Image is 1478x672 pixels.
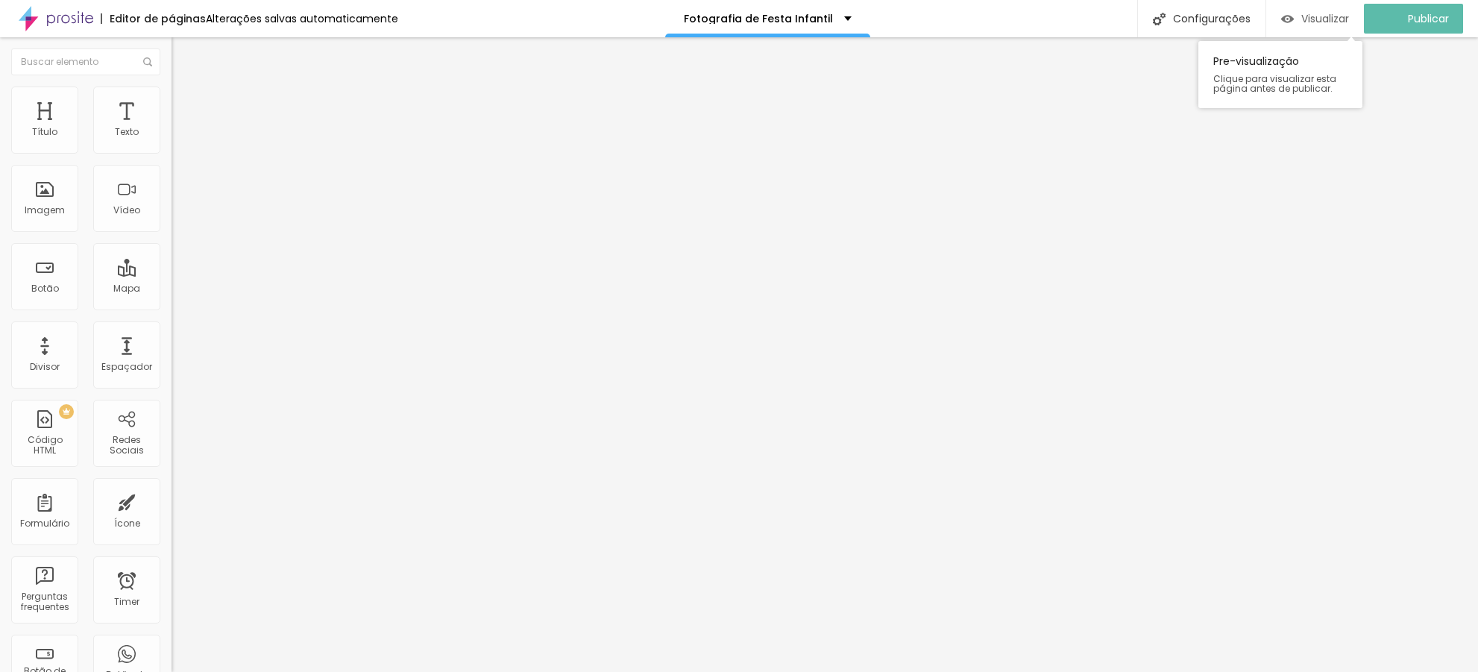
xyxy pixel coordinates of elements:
[1153,13,1166,25] img: Icone
[1198,41,1362,108] div: Pre-visualização
[1213,74,1348,93] span: Clique para visualizar esta página antes de publicar.
[15,435,74,456] div: Código HTML
[114,518,140,529] div: Ícone
[113,205,140,216] div: Vídeo
[143,57,152,66] img: Icone
[1266,4,1364,34] button: Visualizar
[1281,13,1294,25] img: view-1.svg
[684,13,833,24] p: Fotografia de Festa Infantil
[15,591,74,613] div: Perguntas frequentes
[113,283,140,294] div: Mapa
[32,127,57,137] div: Título
[20,518,69,529] div: Formulário
[115,127,139,137] div: Texto
[31,283,59,294] div: Botão
[1301,13,1349,25] span: Visualizar
[11,48,160,75] input: Buscar elemento
[101,362,152,372] div: Espaçador
[1408,13,1449,25] span: Publicar
[30,362,60,372] div: Divisor
[1364,4,1463,34] button: Publicar
[206,13,398,24] div: Alterações salvas automaticamente
[25,205,65,216] div: Imagem
[172,37,1478,672] iframe: Editor
[97,435,156,456] div: Redes Sociais
[114,597,139,607] div: Timer
[101,13,206,24] div: Editor de páginas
